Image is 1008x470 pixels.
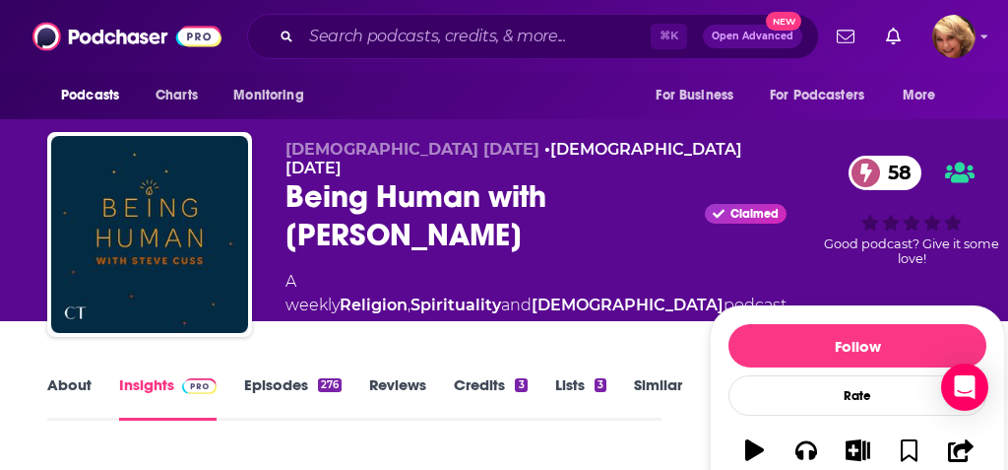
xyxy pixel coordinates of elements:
[285,140,742,177] a: [DEMOGRAPHIC_DATA] [DATE]
[244,375,342,421] a: Episodes276
[555,375,606,421] a: Lists3
[51,136,248,333] img: Being Human with Steve Cuss
[889,77,961,114] button: open menu
[712,32,793,41] span: Open Advanced
[932,15,976,58] img: User Profile
[728,375,986,416] div: Rate
[818,140,1005,282] div: 58Good podcast? Give it some love!
[932,15,976,58] button: Show profile menu
[340,296,408,314] a: Religion
[156,82,198,109] span: Charts
[651,24,687,49] span: ⌘ K
[766,12,801,31] span: New
[770,82,864,109] span: For Podcasters
[595,378,606,392] div: 3
[318,378,342,392] div: 276
[182,378,217,394] img: Podchaser Pro
[220,77,329,114] button: open menu
[119,375,217,421] a: InsightsPodchaser Pro
[941,364,988,411] div: Open Intercom Messenger
[47,375,92,421] a: About
[932,15,976,58] span: Logged in as SuzNiles
[878,20,909,53] a: Show notifications dropdown
[61,82,119,109] span: Podcasts
[634,375,682,421] a: Similar
[408,296,410,314] span: ,
[703,25,802,48] button: Open AdvancedNew
[247,14,819,59] div: Search podcasts, credits, & more...
[642,77,758,114] button: open menu
[730,209,779,219] span: Claimed
[829,20,862,53] a: Show notifications dropdown
[301,21,651,52] input: Search podcasts, credits, & more...
[285,270,787,317] div: A weekly podcast
[410,296,501,314] a: Spirituality
[233,82,303,109] span: Monitoring
[501,296,532,314] span: and
[143,77,210,114] a: Charts
[868,156,921,190] span: 58
[285,140,539,159] span: [DEMOGRAPHIC_DATA] [DATE]
[285,140,742,177] span: •
[903,82,936,109] span: More
[454,375,527,421] a: Credits3
[32,18,221,55] img: Podchaser - Follow, Share and Rate Podcasts
[369,375,426,421] a: Reviews
[532,296,724,314] a: [DEMOGRAPHIC_DATA]
[656,82,733,109] span: For Business
[515,378,527,392] div: 3
[47,77,145,114] button: open menu
[849,156,921,190] a: 58
[824,236,999,266] span: Good podcast? Give it some love!
[728,324,986,368] button: Follow
[757,77,893,114] button: open menu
